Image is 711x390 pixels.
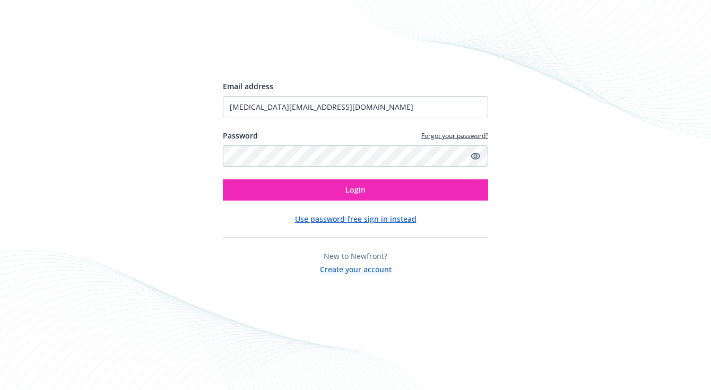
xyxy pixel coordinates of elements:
a: Show password [469,150,482,162]
img: Newfront logo [223,42,323,61]
input: Enter your email [223,96,488,117]
a: Forgot your password? [421,131,488,140]
span: Email address [223,81,273,91]
button: Create your account [320,262,392,275]
span: New to Newfront? [324,251,387,261]
label: Password [223,130,258,141]
button: Login [223,179,488,201]
button: Use password-free sign in instead [295,213,417,224]
span: Login [345,185,366,195]
input: Enter your password [223,145,488,167]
